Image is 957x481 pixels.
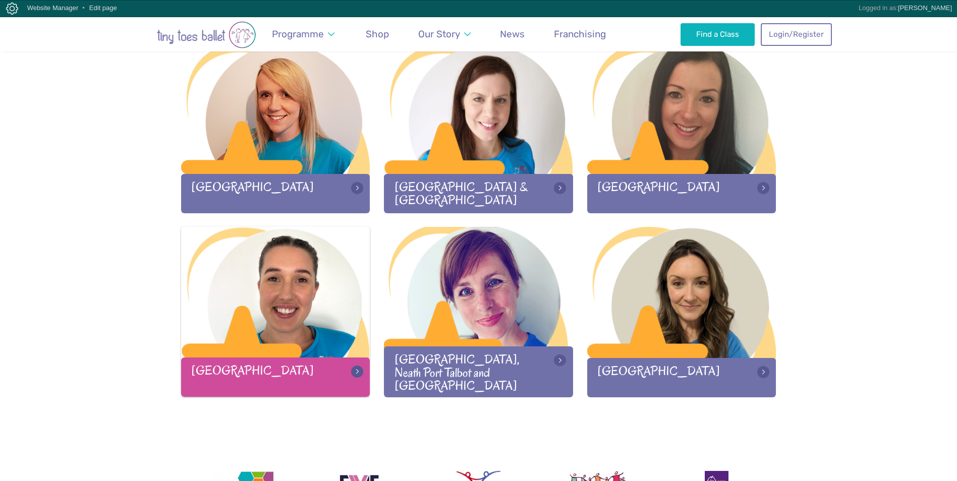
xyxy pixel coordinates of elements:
div: [GEOGRAPHIC_DATA] [181,357,370,396]
a: Programme [267,22,340,46]
div: [GEOGRAPHIC_DATA] [181,174,370,213]
a: [GEOGRAPHIC_DATA] [587,43,776,213]
a: [GEOGRAPHIC_DATA], Neath Port Talbot and [GEOGRAPHIC_DATA] [384,227,573,397]
a: [PERSON_NAME] [898,4,952,12]
span: News [500,28,525,40]
span: Franchising [554,28,606,40]
a: Edit page [89,4,117,12]
a: Franchising [549,22,611,46]
img: tiny toes ballet [126,21,287,48]
img: Copper Bay Digital CMS [6,3,18,15]
a: [GEOGRAPHIC_DATA] [587,227,776,397]
div: [GEOGRAPHIC_DATA], Neath Port Talbot and [GEOGRAPHIC_DATA] [384,346,573,397]
a: Shop [361,22,394,46]
span: Shop [366,28,389,40]
div: Logged in as: [859,1,952,16]
a: Website Manager [27,4,79,12]
a: [GEOGRAPHIC_DATA] [181,43,370,213]
a: News [495,22,530,46]
a: Go to home page [126,16,287,51]
a: Find a Class [681,23,755,45]
a: Login/Register [761,23,831,45]
a: [GEOGRAPHIC_DATA] & [GEOGRAPHIC_DATA] [384,43,573,213]
span: Programme [272,28,324,40]
div: [GEOGRAPHIC_DATA] [587,174,776,213]
a: [GEOGRAPHIC_DATA] [181,226,370,396]
a: Our Story [413,22,475,46]
div: [GEOGRAPHIC_DATA] & [GEOGRAPHIC_DATA] [384,174,573,213]
span: Our Story [418,28,460,40]
div: [GEOGRAPHIC_DATA] [587,358,776,397]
